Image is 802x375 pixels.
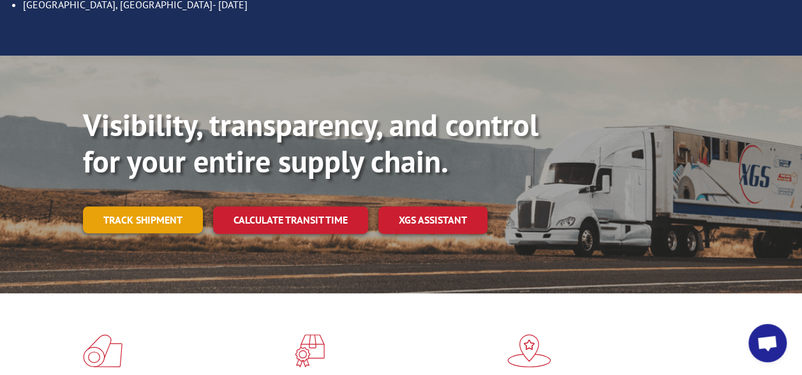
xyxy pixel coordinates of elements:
img: xgs-icon-flagship-distribution-model-red [507,334,551,367]
a: Track shipment [83,206,203,233]
a: Calculate transit time [213,206,368,234]
b: Visibility, transparency, and control for your entire supply chain. [83,105,538,181]
a: Open chat [748,324,787,362]
a: XGS ASSISTANT [378,206,487,234]
img: xgs-icon-focused-on-flooring-red [295,334,325,367]
img: xgs-icon-total-supply-chain-intelligence-red [83,334,123,367]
